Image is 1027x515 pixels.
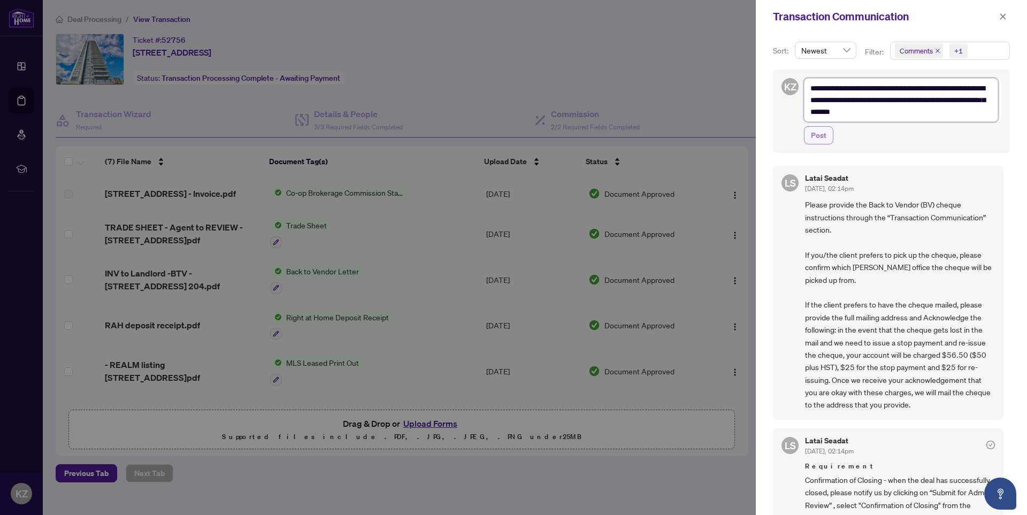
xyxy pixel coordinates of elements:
[805,447,854,455] span: [DATE], 02:14pm
[805,437,854,444] h5: Latai Seadat
[784,79,796,94] span: KZ
[865,46,885,58] p: Filter:
[785,438,796,453] span: LS
[805,174,854,182] h5: Latai Seadat
[773,45,791,57] p: Sort:
[811,127,826,144] span: Post
[954,45,963,56] div: +1
[986,441,995,449] span: check-circle
[999,13,1007,20] span: close
[984,478,1016,510] button: Open asap
[801,42,850,58] span: Newest
[805,185,854,193] span: [DATE], 02:14pm
[773,9,996,25] div: Transaction Communication
[804,126,833,144] button: Post
[805,461,995,472] span: Requirement
[785,175,796,190] span: LS
[935,48,940,53] span: close
[895,43,943,58] span: Comments
[805,198,995,411] span: Please provide the Back to Vendor (BV) cheque instructions through the “Transaction Communication...
[900,45,933,56] span: Comments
